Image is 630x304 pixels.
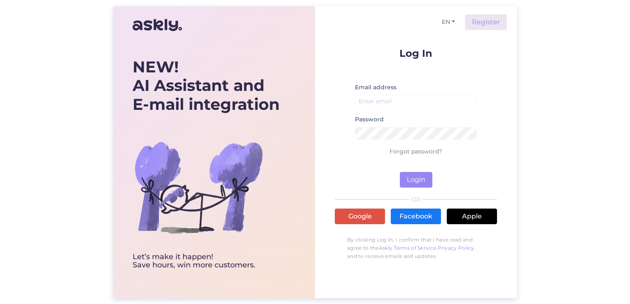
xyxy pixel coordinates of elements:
[439,16,458,28] button: EN
[133,15,182,35] img: Askly
[335,209,385,224] a: Google
[133,57,179,77] b: NEW!
[335,48,497,58] p: Log In
[335,232,497,265] p: By clicking Log In, I confirm that I have read and agree to the , , and to receive emails and upd...
[355,115,384,124] label: Password
[133,121,264,253] img: bg-askly
[391,209,441,224] a: Facebook
[447,209,497,224] a: Apple
[390,148,442,155] a: Forgot password?
[379,245,436,251] a: Askly Terms of Service
[133,58,280,114] div: AI Assistant and E-mail integration
[410,197,422,202] span: OR
[438,245,474,251] a: Privacy Policy
[355,83,397,92] label: Email address
[400,172,432,188] button: Login
[355,95,477,108] input: Enter email
[133,253,280,269] div: Let’s make it happen! Save hours, win more customers.
[465,14,507,30] a: Register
